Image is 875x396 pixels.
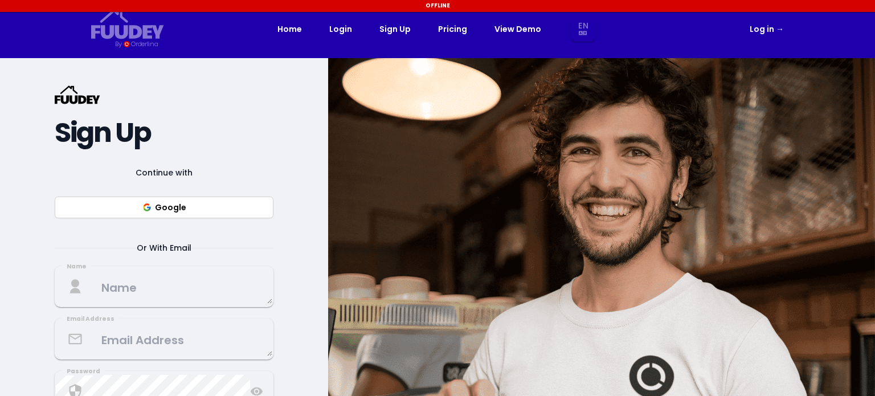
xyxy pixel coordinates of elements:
[55,123,273,143] h2: Sign Up
[55,197,273,218] button: Google
[379,22,411,36] a: Sign Up
[131,39,158,49] div: Orderlina
[62,367,105,376] div: Password
[776,23,784,35] span: →
[277,22,302,36] a: Home
[91,9,164,39] svg: {/* Added fill="currentColor" here */} {/* This rectangle defines the background. Its explicit fi...
[438,22,467,36] a: Pricing
[329,22,352,36] a: Login
[750,22,784,36] a: Log in
[62,315,119,324] div: Email Address
[122,166,206,179] span: Continue with
[494,22,541,36] a: View Demo
[123,241,205,255] span: Or With Email
[62,262,91,271] div: Name
[55,85,100,104] svg: {/* Added fill="currentColor" here */} {/* This rectangle defines the background. Its explicit fi...
[115,39,121,49] div: By
[2,2,873,10] div: Offline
